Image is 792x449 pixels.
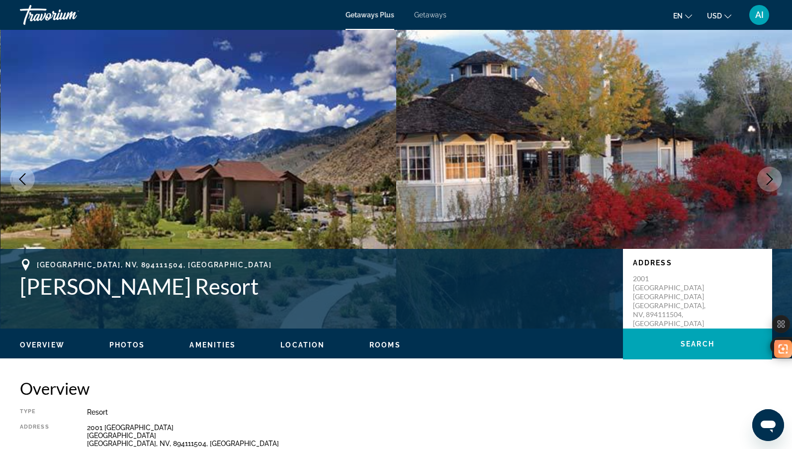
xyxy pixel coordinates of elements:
[87,408,772,416] div: Resort
[20,2,119,28] a: Travorium
[109,340,145,349] button: Photos
[10,167,35,192] button: Previous image
[681,340,714,348] span: Search
[707,8,731,23] button: Change currency
[280,340,325,349] button: Location
[414,11,446,19] a: Getaways
[633,274,712,328] p: 2001 [GEOGRAPHIC_DATA] [GEOGRAPHIC_DATA] [GEOGRAPHIC_DATA], NV, 894111504, [GEOGRAPHIC_DATA]
[633,259,762,267] p: Address
[189,340,236,349] button: Amenities
[280,341,325,349] span: Location
[673,12,683,20] span: en
[369,341,401,349] span: Rooms
[752,409,784,441] iframe: Button to launch messaging window
[20,378,772,398] h2: Overview
[20,340,65,349] button: Overview
[707,12,722,20] span: USD
[20,341,65,349] span: Overview
[20,408,62,416] div: Type
[37,261,272,269] span: [GEOGRAPHIC_DATA], NV, 894111504, [GEOGRAPHIC_DATA]
[673,8,692,23] button: Change language
[369,340,401,349] button: Rooms
[20,424,62,448] div: Address
[20,273,613,299] h1: [PERSON_NAME] Resort
[623,329,772,359] button: Search
[755,10,764,20] span: AI
[87,424,772,448] div: 2001 [GEOGRAPHIC_DATA] [GEOGRAPHIC_DATA] [GEOGRAPHIC_DATA], NV, 894111504, [GEOGRAPHIC_DATA]
[109,341,145,349] span: Photos
[757,167,782,192] button: Next image
[746,4,772,25] button: User Menu
[346,11,394,19] a: Getaways Plus
[189,341,236,349] span: Amenities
